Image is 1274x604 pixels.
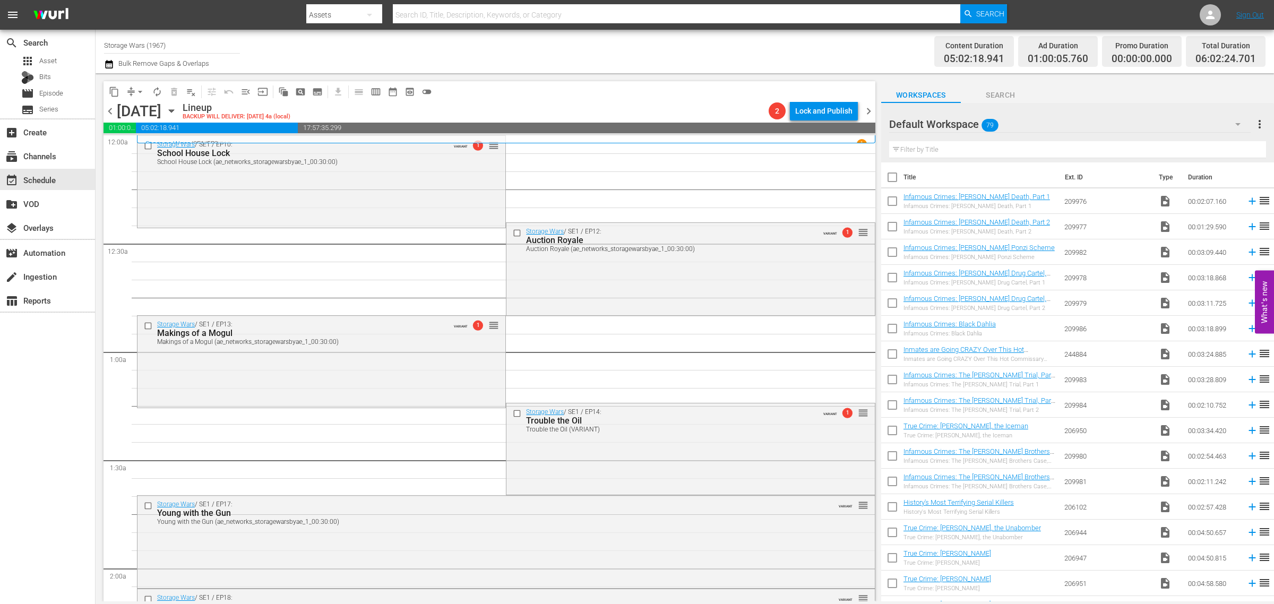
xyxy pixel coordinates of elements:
[1246,450,1258,462] svg: Add to Schedule
[1246,272,1258,283] svg: Add to Schedule
[1246,527,1258,538] svg: Add to Schedule
[152,87,162,97] span: autorenew_outlined
[858,593,868,603] button: reorder
[903,498,1014,506] a: History's Most Terrifying Serial Killers
[191,140,193,148] p: /
[21,55,34,67] span: Asset
[1159,220,1172,233] span: Video
[903,218,1050,226] a: Infamous Crimes: [PERSON_NAME] Death, Part 2
[183,102,290,114] div: Lineup
[1258,576,1271,589] span: reorder
[157,321,449,346] div: / SE1 / EP13:
[1184,392,1242,418] td: 00:02:10.752
[903,508,1014,515] div: History's Most Terrifying Serial Killers
[1258,474,1271,487] span: reorder
[200,81,220,102] span: Customize Events
[1255,271,1274,334] button: Open Feedback Widget
[126,87,136,97] span: compress
[135,87,145,97] span: arrow_drop_down
[136,123,298,133] span: 05:02:18.941
[1258,551,1271,564] span: reorder
[842,228,853,238] span: 1
[903,371,1055,387] a: Infamous Crimes: The [PERSON_NAME] Trial, Part 1
[1159,501,1172,513] span: Video
[903,407,1056,413] div: Infamous Crimes: The [PERSON_NAME] Trial, Part 2
[903,254,1055,261] div: Infamous Crimes: [PERSON_NAME] Ponzi Scheme
[1182,162,1245,192] th: Duration
[1246,374,1258,385] svg: Add to Schedule
[1258,245,1271,258] span: reorder
[903,473,1054,489] a: Infamous Crimes: The [PERSON_NAME] Brothers Case, Part 2
[858,407,868,418] button: reorder
[1184,571,1242,596] td: 00:04:58.580
[903,356,1056,363] div: Inmates are Going CRAZY Over This Hot Commissary Commodity
[271,81,292,102] span: Refresh All Search Blocks
[839,499,853,508] span: VARIANT
[1246,348,1258,360] svg: Add to Schedule
[257,87,268,97] span: input
[6,8,19,21] span: menu
[903,483,1056,490] div: Infamous Crimes: The [PERSON_NAME] Brothers Case, Part 2
[1184,520,1242,545] td: 00:04:50.657
[1112,53,1172,65] span: 00:00:00.000
[371,87,381,97] span: calendar_view_week_outlined
[858,499,868,510] button: reorder
[421,87,432,97] span: toggle_off
[145,140,191,148] a: Storage Wars
[1060,571,1155,596] td: 206951
[903,559,991,566] div: True Crime: [PERSON_NAME]
[1184,214,1242,239] td: 00:01:29.590
[1060,494,1155,520] td: 206102
[1028,53,1088,65] span: 01:00:05.760
[1112,38,1172,53] div: Promo Duration
[526,235,817,245] div: Auction Royale
[1060,520,1155,545] td: 206944
[278,87,289,97] span: auto_awesome_motion_outlined
[1246,246,1258,258] svg: Add to Schedule
[823,407,837,416] span: VARIANT
[183,114,290,120] div: BACKUP WILL DELIVER: [DATE] 4a (local)
[309,83,326,100] span: Create Series Block
[157,328,449,338] div: Makings of a Mogul
[1060,239,1155,265] td: 209982
[39,104,58,115] span: Series
[526,426,817,433] div: Trouble the Oil (VARIANT)
[117,102,161,120] div: [DATE]
[5,150,18,163] span: Channels
[1246,399,1258,411] svg: Add to Schedule
[240,87,251,97] span: menu_open
[903,381,1056,388] div: Infamous Crimes: The [PERSON_NAME] Trial, Part 1
[1159,577,1172,590] span: Video
[220,83,237,100] span: Revert to Primary Episode
[347,81,367,102] span: Day Calendar View
[903,203,1050,210] div: Infamous Crimes: [PERSON_NAME] Death, Part 1
[1184,290,1242,316] td: 00:03:11.725
[982,114,998,136] span: 79
[1246,501,1258,513] svg: Add to Schedule
[1060,214,1155,239] td: 209977
[1159,475,1172,488] span: Video
[39,56,57,66] span: Asset
[526,228,564,235] a: Storage Wars
[1060,392,1155,418] td: 209984
[839,593,853,601] span: VARIANT
[1184,265,1242,290] td: 00:03:18.868
[903,330,996,337] div: Infamous Crimes: Black Dahlia
[1060,367,1155,392] td: 209983
[1159,348,1172,360] span: Video
[1184,469,1242,494] td: 00:02:11.242
[858,499,868,511] span: reorder
[1159,246,1172,258] span: Video
[1195,53,1256,65] span: 06:02:24.701
[183,83,200,100] span: Clear Lineup
[39,88,63,99] span: Episode
[1258,525,1271,538] span: reorder
[903,279,1056,286] div: Infamous Crimes: [PERSON_NAME] Drug Cartel, Part 1
[1159,551,1172,564] span: Video
[944,38,1004,53] div: Content Duration
[526,245,817,253] div: Auction Royale (ae_networks_storagewarsbyae_1_00:30:00)
[193,140,207,148] p: SE1 /
[106,83,123,100] span: Copy Lineup
[903,162,1059,192] th: Title
[123,83,149,100] span: Remove Gaps & Overlaps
